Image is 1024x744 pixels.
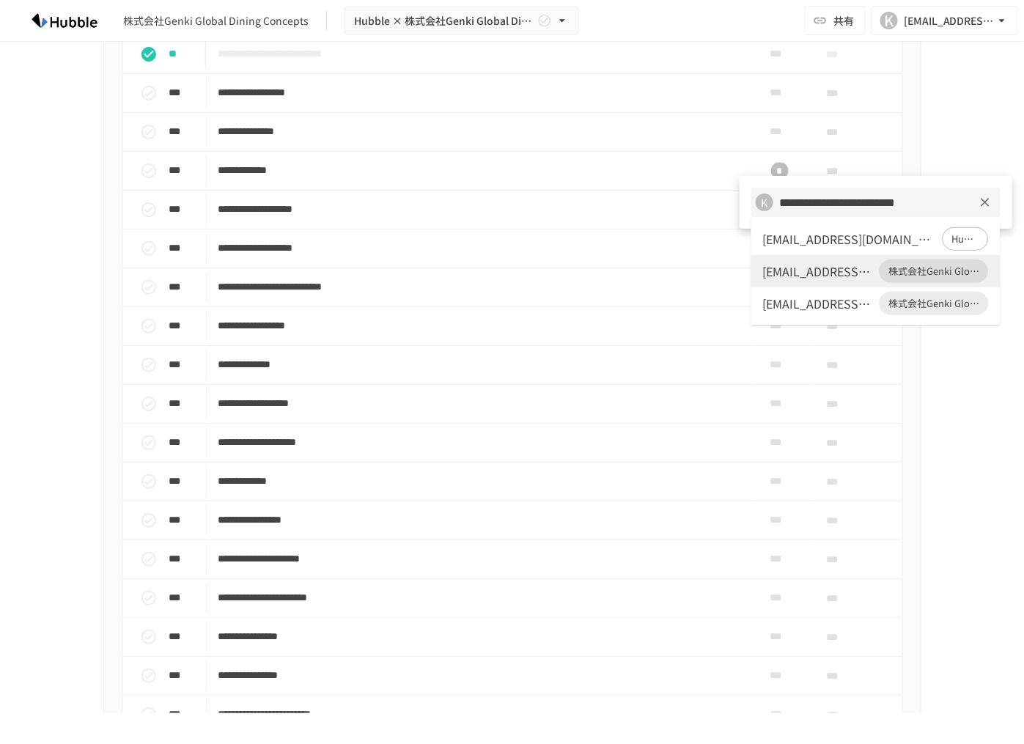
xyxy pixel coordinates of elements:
div: K [756,194,773,211]
span: 株式会社Genki Global Dining Concepts [880,264,989,279]
div: [EMAIL_ADDRESS][DOMAIN_NAME] [763,262,874,280]
span: 株式会社Genki Global Dining Concepts [880,296,989,311]
span: Hubble [943,232,987,246]
div: [EMAIL_ADDRESS][DOMAIN_NAME] [763,295,874,312]
div: [EMAIL_ADDRESS][DOMAIN_NAME] [763,230,937,248]
button: クリア [975,192,995,213]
